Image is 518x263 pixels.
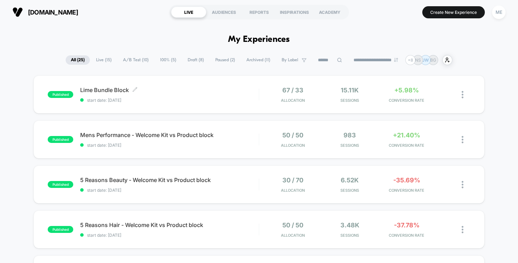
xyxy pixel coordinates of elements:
[422,57,429,63] p: JW
[323,98,377,103] span: Sessions
[48,181,73,188] span: published
[341,176,359,184] span: 6.52k
[80,176,258,183] span: 5 Reasons Beauty - Welcome Kit vs Product block
[343,131,356,139] span: 983
[341,87,359,94] span: 15.11k
[415,57,421,63] p: NS
[80,188,258,193] span: start date: [DATE]
[282,221,303,229] span: 50 / 50
[281,98,305,103] span: Allocation
[171,7,206,18] div: LIVE
[462,226,463,233] img: close
[28,9,78,16] span: [DOMAIN_NAME]
[80,143,258,148] span: start date: [DATE]
[380,143,433,148] span: CONVERSION RATE
[10,7,80,18] button: [DOMAIN_NAME]
[393,131,420,139] span: +21.40%
[462,91,463,98] img: close
[242,7,277,18] div: REPORTS
[422,6,485,18] button: Create New Experience
[393,176,420,184] span: -35.69%
[394,221,420,229] span: -37.78%
[394,87,419,94] span: +5.98%
[282,57,298,63] span: By Label
[228,35,290,45] h1: My Experiences
[80,87,258,93] span: Lime Bundle Block
[380,233,433,238] span: CONVERSION RATE
[405,55,415,65] div: + 8
[80,233,258,238] span: start date: [DATE]
[80,131,258,138] span: Mens Performance - Welcome Kit vs Product block
[323,143,377,148] span: Sessions
[48,91,73,98] span: published
[323,233,377,238] span: Sessions
[48,226,73,233] span: published
[380,98,433,103] span: CONVERSION RATE
[182,55,209,65] span: Draft ( 8 )
[462,136,463,143] img: close
[281,188,305,193] span: Allocation
[282,87,303,94] span: 67 / 33
[490,5,508,19] button: ME
[380,188,433,193] span: CONVERSION RATE
[340,221,359,229] span: 3.48k
[281,233,305,238] span: Allocation
[277,7,312,18] div: INSPIRATIONS
[118,55,154,65] span: A/B Test ( 10 )
[210,55,240,65] span: Paused ( 2 )
[281,143,305,148] span: Allocation
[492,6,506,19] div: ME
[66,55,90,65] span: All ( 25 )
[430,57,436,63] p: BG
[80,221,258,228] span: 5 Reasons Hair - Welcome Kit vs Product block
[462,181,463,188] img: close
[323,188,377,193] span: Sessions
[48,136,73,143] span: published
[312,7,347,18] div: ACADEMY
[155,55,181,65] span: 100% ( 5 )
[91,55,117,65] span: Live ( 15 )
[394,58,398,62] img: end
[80,98,258,103] span: start date: [DATE]
[12,7,23,17] img: Visually logo
[282,131,303,139] span: 50 / 50
[241,55,275,65] span: Archived ( 11 )
[206,7,242,18] div: AUDIENCES
[282,176,303,184] span: 30 / 70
